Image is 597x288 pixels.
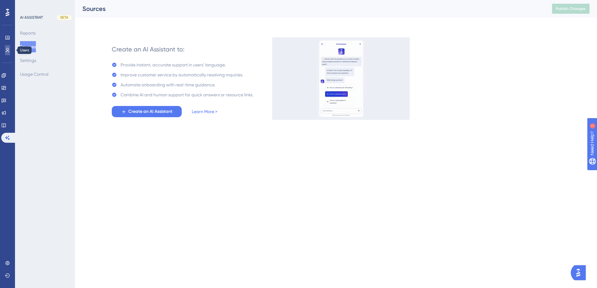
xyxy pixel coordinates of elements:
[128,108,172,115] span: Create an AI Assistant
[20,41,36,52] button: Sources
[571,263,590,282] iframe: UserGuiding AI Assistant Launcher
[20,15,43,20] div: AI ASSISTANT
[20,27,36,39] button: Reports
[556,6,586,11] span: Publish Changes
[112,45,185,54] div: Create an AI Assistant to:
[121,71,243,79] div: Improve customer service by automatically resolving inquiries.
[20,69,48,80] button: Usage Control
[43,3,45,8] div: 1
[82,4,536,13] div: Sources
[552,4,590,14] button: Publish Changes
[272,37,410,120] img: 536038c8a6906fa413afa21d633a6c1c.gif
[121,81,215,89] div: Automate onboarding with real-time guidance.
[15,2,39,9] span: Need Help?
[20,55,36,66] button: Settings
[57,15,72,20] div: BETA
[112,106,182,117] button: Create an AI Assistant
[121,61,225,69] div: Provide instant, accurate support in users' language.
[121,91,253,98] div: Combine AI and human support for quick answers or resource links.
[192,108,217,115] a: Learn More >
